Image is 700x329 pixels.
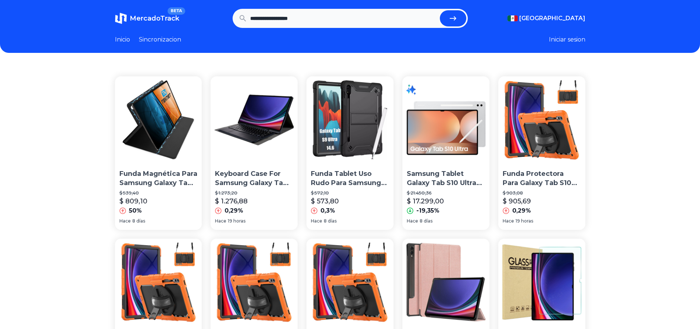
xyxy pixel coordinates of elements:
[407,196,444,206] p: $ 17.299,00
[503,190,581,196] p: $ 903,08
[507,14,585,23] button: [GEOGRAPHIC_DATA]
[402,239,489,326] img: Funda Protector Samsung Galaxy Tab S10 Ultra 2024 Sm-x920
[416,206,439,215] p: -19,35%
[115,76,202,163] img: Funda Magnética Para Samsung Galaxy Tab S10 Ultra X920 X926
[407,169,485,188] p: Samsung Tablet Galaxy Tab S10 Ultra Plata 12gb 256gb
[211,76,298,163] img: Keyboard Case For Samsung Galaxy Tab S10 Ultra A910b
[503,169,581,188] p: Funda Protectora Para Galaxy Tab S10 S9 S8 Ultra De 14 6 P
[503,196,531,206] p: $ 905,69
[549,35,585,44] button: Iniciar sesion
[324,218,337,224] span: 8 días
[519,14,585,23] span: [GEOGRAPHIC_DATA]
[228,218,245,224] span: 19 horas
[215,218,226,224] span: Hace
[168,7,185,15] span: BETA
[503,218,514,224] span: Hace
[306,76,394,230] a: Funda Tablet Uso Rudo Para Samsung Galaxy Tab S10 Ultra 14.6Funda Tablet Uso Rudo Para Samsung Ga...
[115,12,179,24] a: MercadoTrackBETA
[402,76,489,230] a: Samsung Tablet Galaxy Tab S10 Ultra Plata 12gb 256gbSamsung Tablet Galaxy Tab S10 Ultra Plata 12g...
[129,206,142,215] p: 50%
[211,76,298,230] a: Keyboard Case For Samsung Galaxy Tab S10 Ultra A910bKeyboard Case For Samsung Galaxy Tab S10 Ultr...
[311,196,339,206] p: $ 573,80
[512,206,531,215] p: 0,29%
[211,239,298,326] img: Funda Protectora Para Galaxy Tab S10 S9 S8 Ultra De 14 6 P
[132,218,145,224] span: 8 días
[119,196,147,206] p: $ 809,10
[516,218,533,224] span: 19 horas
[320,206,335,215] p: 0,3%
[115,76,202,230] a: Funda Magnética Para Samsung Galaxy Tab S10 Ultra X920 X926Funda Magnética Para Samsung Galaxy Ta...
[115,12,127,24] img: MercadoTrack
[407,190,485,196] p: $ 21.450,36
[115,239,202,326] img: Funda Protectora For Galaxy Tab S10 S9 S8 Ultra De 14 6 P
[139,35,181,44] a: Sincronizacion
[507,15,518,21] img: Mexico
[119,190,198,196] p: $ 539,40
[311,169,389,188] p: Funda Tablet Uso Rudo Para Samsung Galaxy Tab S10 Ultra 14.6
[402,76,489,163] img: Samsung Tablet Galaxy Tab S10 Ultra Plata 12gb 256gb
[498,76,585,163] img: Funda Protectora Para Galaxy Tab S10 S9 S8 Ultra De 14 6 P
[225,206,243,215] p: 0,29%
[115,35,130,44] a: Inicio
[311,190,389,196] p: $ 572,10
[306,76,394,163] img: Funda Tablet Uso Rudo Para Samsung Galaxy Tab S10 Ultra 14.6
[215,190,293,196] p: $ 1.273,20
[498,76,585,230] a: Funda Protectora Para Galaxy Tab S10 S9 S8 Ultra De 14 6 PFunda Protectora Para Galaxy Tab S10 S9...
[498,239,585,326] img: Protector Mica Pantalla Samsung Galaxy Tab S10 Ultra 14.6
[215,169,293,188] p: Keyboard Case For Samsung Galaxy Tab S10 Ultra A910b
[130,14,179,22] span: MercadoTrack
[119,218,131,224] span: Hace
[311,218,322,224] span: Hace
[119,169,198,188] p: Funda Magnética Para Samsung Galaxy Tab S10 Ultra X920 X926
[306,239,394,326] img: Funda Protectora Para Galaxy Tab S10 S9 S8 Ultra De 14 6 P
[420,218,432,224] span: 8 días
[215,196,248,206] p: $ 1.276,88
[407,218,418,224] span: Hace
